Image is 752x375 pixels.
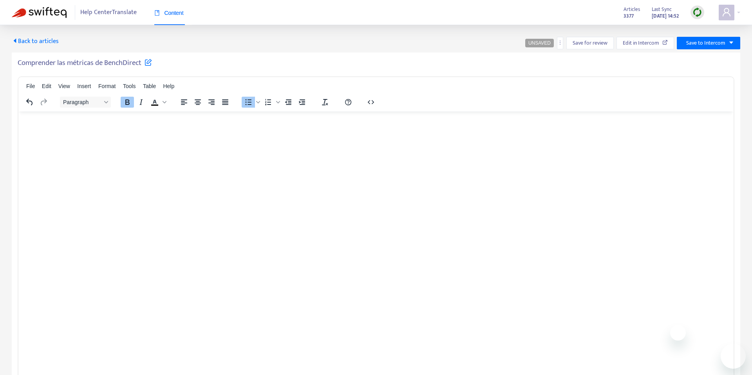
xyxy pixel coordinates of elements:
[154,10,184,16] span: Content
[191,97,204,108] button: Align center
[624,12,634,20] strong: 3377
[342,97,355,108] button: Help
[557,37,563,49] button: more
[242,97,261,108] div: Bullet list
[219,97,232,108] button: Justify
[58,83,70,89] span: View
[686,39,725,47] span: Save to Intercom
[18,58,152,68] h5: Comprender las métricas de BenchDirect
[573,39,607,47] span: Save for review
[624,5,640,14] span: Articles
[262,97,281,108] div: Numbered list
[154,10,160,16] span: book
[623,39,659,47] span: Edit in Intercom
[12,38,18,44] span: caret-left
[63,99,101,105] span: Paragraph
[60,97,111,108] button: Block Paragraph
[121,97,134,108] button: Bold
[12,7,67,18] img: Swifteq
[318,97,332,108] button: Clear formatting
[37,97,50,108] button: Redo
[692,7,702,17] img: sync.dc5367851b00ba804db3.png
[148,97,168,108] div: Text color Black
[652,5,672,14] span: Last Sync
[557,40,563,45] span: more
[528,40,551,46] span: UNSAVED
[77,83,91,89] span: Insert
[670,325,686,341] iframe: Close message
[616,37,674,49] button: Edit in Intercom
[282,97,295,108] button: Decrease indent
[295,97,309,108] button: Increase indent
[205,97,218,108] button: Align right
[652,12,679,20] strong: [DATE] 14:52
[722,7,731,17] span: user
[566,37,614,49] button: Save for review
[677,37,740,49] button: Save to Intercomcaret-down
[728,40,734,45] span: caret-down
[80,5,137,20] span: Help Center Translate
[23,97,36,108] button: Undo
[177,97,191,108] button: Align left
[12,36,59,47] span: Back to articles
[26,83,35,89] span: File
[163,83,174,89] span: Help
[98,83,116,89] span: Format
[721,344,746,369] iframe: Button to launch messaging window
[42,83,51,89] span: Edit
[134,97,148,108] button: Italic
[123,83,136,89] span: Tools
[143,83,156,89] span: Table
